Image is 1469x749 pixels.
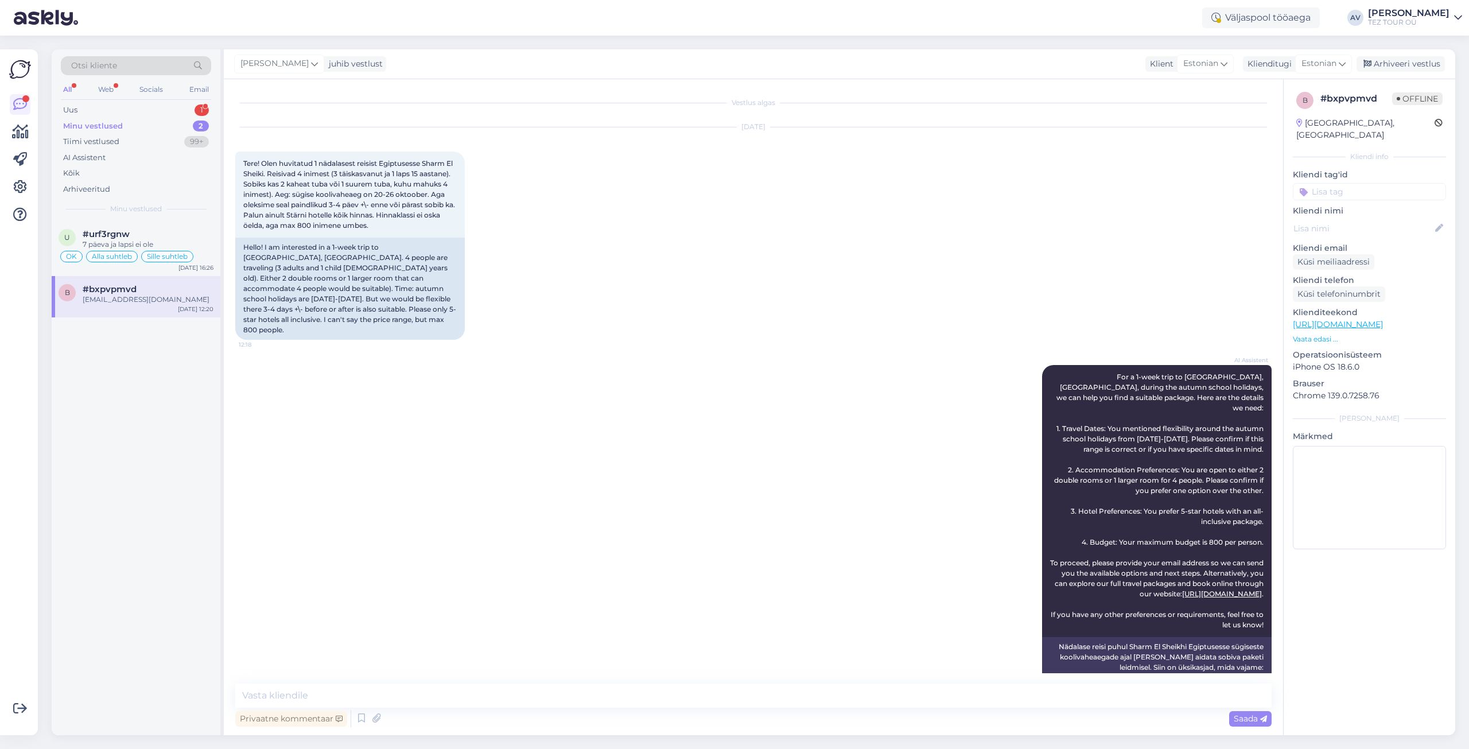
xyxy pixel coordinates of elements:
div: AI Assistent [63,152,106,164]
a: [URL][DOMAIN_NAME] [1293,319,1383,329]
span: b [65,288,70,297]
div: 7 päeva ja lapsi ei ole [83,239,213,250]
div: Vestlus algas [235,98,1272,108]
span: #bxpvpmvd [83,284,137,294]
p: Klienditeekond [1293,306,1446,319]
div: Klient [1145,58,1173,70]
p: Kliendi nimi [1293,205,1446,217]
span: u [64,233,70,242]
div: Väljaspool tööaega [1202,7,1320,28]
div: [EMAIL_ADDRESS][DOMAIN_NAME] [83,294,213,305]
div: Arhiveeritud [63,184,110,195]
p: Kliendi telefon [1293,274,1446,286]
span: Offline [1392,92,1443,105]
p: Kliendi tag'id [1293,169,1446,181]
div: Arhiveeri vestlus [1357,56,1445,72]
span: Otsi kliente [71,60,117,72]
input: Lisa nimi [1293,222,1433,235]
div: Uus [63,104,77,116]
span: Estonian [1301,57,1336,70]
a: [PERSON_NAME]TEZ TOUR OÜ [1368,9,1462,27]
span: Sille suhtleb [147,253,188,260]
img: Askly Logo [9,59,31,80]
div: Web [96,82,116,97]
div: AV [1347,10,1363,26]
p: Märkmed [1293,430,1446,443]
div: juhib vestlust [324,58,383,70]
div: Tiimi vestlused [63,136,119,148]
div: 2 [193,121,209,132]
span: Saada [1234,713,1267,724]
div: Küsi meiliaadressi [1293,254,1374,270]
p: Kliendi email [1293,242,1446,254]
div: [DATE] 16:26 [178,263,213,272]
span: For a 1-week trip to [GEOGRAPHIC_DATA], [GEOGRAPHIC_DATA], during the autumn school holidays, we ... [1050,372,1265,629]
div: All [61,82,74,97]
div: Küsi telefoninumbrit [1293,286,1385,302]
input: Lisa tag [1293,183,1446,200]
span: Minu vestlused [110,204,162,214]
div: # bxpvpmvd [1320,92,1392,106]
div: Socials [137,82,165,97]
div: 1 [195,104,209,116]
div: Minu vestlused [63,121,123,132]
span: AI Assistent [1225,356,1268,364]
div: [PERSON_NAME] [1368,9,1449,18]
span: Alla suhtleb [92,253,132,260]
span: Estonian [1183,57,1218,70]
p: Vaata edasi ... [1293,334,1446,344]
p: Operatsioonisüsteem [1293,349,1446,361]
span: #urf3rgnw [83,229,130,239]
div: Privaatne kommentaar [235,711,347,727]
div: Kõik [63,168,80,179]
p: Brauser [1293,378,1446,390]
p: Chrome 139.0.7258.76 [1293,390,1446,402]
div: Klienditugi [1243,58,1292,70]
div: [GEOGRAPHIC_DATA], [GEOGRAPHIC_DATA] [1296,117,1435,141]
span: Tere! Olen huvitatud 1 nädalasest reisist Egiptusesse Sharm El Sheiki. Reisivad 4 inimest (3 täis... [243,159,457,230]
span: [PERSON_NAME] [240,57,309,70]
div: Hello! I am interested in a 1-week trip to [GEOGRAPHIC_DATA], [GEOGRAPHIC_DATA]. 4 people are tra... [235,238,465,340]
span: OK [66,253,77,260]
div: TEZ TOUR OÜ [1368,18,1449,27]
div: 99+ [184,136,209,148]
div: [PERSON_NAME] [1293,413,1446,424]
div: [DATE] [235,122,1272,132]
div: [DATE] 12:20 [178,305,213,313]
span: 12:18 [239,340,282,349]
p: iPhone OS 18.6.0 [1293,361,1446,373]
div: Email [187,82,211,97]
a: [URL][DOMAIN_NAME] [1182,589,1262,598]
span: b [1303,96,1308,104]
div: Kliendi info [1293,152,1446,162]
